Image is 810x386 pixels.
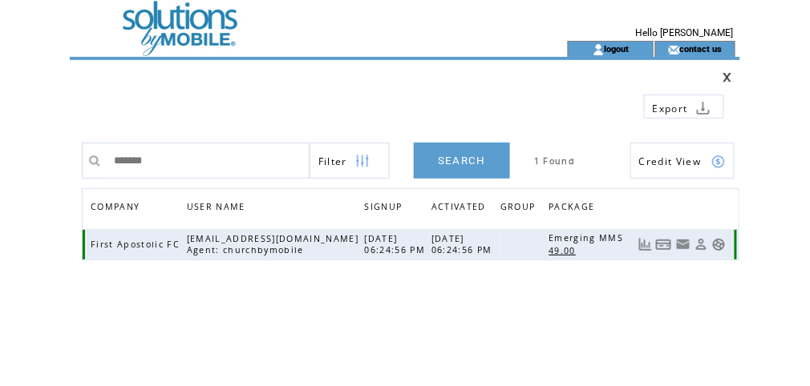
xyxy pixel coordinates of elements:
a: USER NAME [187,201,249,211]
span: 49.00 [549,245,581,256]
a: GROUP [500,197,544,220]
a: 49.00 [549,243,585,257]
a: Support [712,238,726,251]
span: GROUP [500,197,540,220]
span: [EMAIL_ADDRESS][DOMAIN_NAME] Agent: churchbymobile [187,233,358,255]
span: First Apostolic FC [91,239,184,250]
a: View Bills [656,238,672,251]
a: ACTIVATED [431,197,494,220]
img: account_icon.gif [593,43,605,56]
span: ACTIVATED [431,197,490,220]
img: credits.png [711,155,726,169]
a: SIGNUP [365,201,407,211]
a: contact us [680,43,723,54]
a: COMPANY [91,201,144,211]
a: Export [644,94,724,119]
img: contact_us_icon.gif [668,43,680,56]
span: SIGNUP [365,197,407,220]
a: View Profile [695,238,708,251]
span: [DATE] 06:24:56 PM [431,233,496,255]
span: PACKAGE [549,197,599,220]
a: logout [605,43,630,54]
a: PACKAGE [549,197,603,220]
a: Filter [310,143,390,179]
span: Show Credits View [639,155,702,168]
span: Show filters [318,155,347,168]
span: Export to csv file [653,102,688,115]
a: View Usage [638,238,652,251]
span: Hello [PERSON_NAME] [636,27,734,38]
span: COMPANY [91,197,144,220]
a: Credit View [630,143,735,179]
img: download.png [696,101,711,115]
span: 1 Found [534,155,575,167]
img: filters.png [355,143,370,179]
a: Resend welcome email to this user [676,237,691,251]
a: SEARCH [414,143,510,179]
span: [DATE] 06:24:56 PM [365,233,430,255]
span: USER NAME [187,197,249,220]
span: Emerging MMS [549,232,628,243]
